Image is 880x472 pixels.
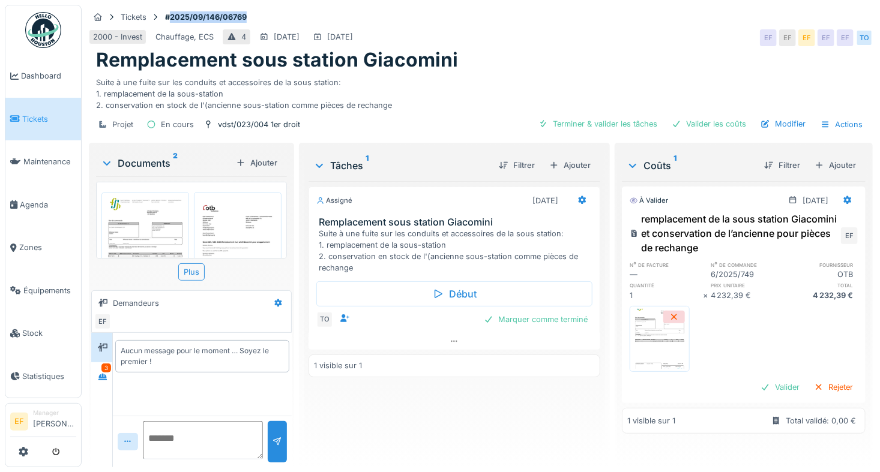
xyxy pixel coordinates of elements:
img: pfuyb07dybw1fo4reejvw6dd3ezh [197,195,279,310]
strong: #2025/09/146/06769 [160,11,252,23]
div: EF [94,313,111,330]
span: Dashboard [21,70,76,82]
a: Dashboard [5,55,81,98]
div: Actions [815,116,868,133]
h6: prix unitaire [711,281,784,289]
div: remplacement de la sous station Giacomini et conservation de l’ancienne pour pièces de rechange [630,212,839,255]
h6: quantité [630,281,703,289]
div: Documents [101,156,231,170]
div: OTB [785,269,858,280]
h3: Remplacement sous station Giacomini [319,217,595,228]
div: vdst/023/004 1er droit [218,119,300,130]
span: Zones [19,242,76,253]
div: Filtrer [759,157,805,173]
sup: 1 [674,158,677,173]
div: Ajouter [544,157,595,173]
div: EF [837,29,854,46]
div: Valider les coûts [667,116,751,132]
a: Agenda [5,184,81,227]
img: zgbxfjgggvg4usknu1pgueuz95sz [633,309,687,369]
div: 1 visible sur 1 [314,360,362,371]
li: EF [10,413,28,431]
span: Stock [22,327,76,339]
div: [DATE] [327,31,353,43]
a: Stock [5,312,81,355]
div: 4 232,39 € [785,290,858,301]
div: Suite à une fuite sur les conduits et accessoires de la sous station: 1. remplacement de la sous-... [319,228,595,274]
sup: 2 [173,156,178,170]
span: Maintenance [23,156,76,167]
h1: Remplacement sous station Giacomini [96,49,458,71]
div: [DATE] [274,31,300,43]
div: EF [818,29,834,46]
div: Ajouter [231,155,282,171]
div: 1 [630,290,703,301]
h6: n° de facture [630,261,703,269]
span: Statistiques [22,371,76,382]
a: Zones [5,226,81,269]
div: TO [856,29,873,46]
div: 3 [101,363,111,372]
div: EF [760,29,777,46]
h6: fournisseur [785,261,858,269]
span: Tickets [22,113,76,125]
a: Maintenance [5,140,81,184]
div: [DATE] [803,195,828,206]
div: Aucun message pour le moment … Soyez le premier ! [121,345,285,367]
div: Total validé: 0,00 € [786,415,856,426]
img: Badge_color-CXgf-gQk.svg [25,12,61,48]
div: Valider [756,379,804,395]
h6: total [785,281,858,289]
img: 5ggtxkcqk6tu5h893sqfh8u27z94 [104,195,186,310]
a: EF Manager[PERSON_NAME] [10,408,76,437]
div: Début [316,281,592,306]
div: × [703,290,711,301]
div: EF [779,29,796,46]
div: Manager [33,408,76,417]
div: Demandeurs [113,297,159,309]
li: [PERSON_NAME] [33,408,76,434]
div: Tickets [121,11,146,23]
div: Projet [112,119,133,130]
div: [DATE] [532,195,558,206]
div: 4 [241,31,246,43]
div: À valider [630,196,668,206]
div: EF [798,29,815,46]
a: Statistiques [5,355,81,398]
div: 6/2025/749 [711,269,784,280]
div: En cours [161,119,194,130]
div: Marquer comme terminé [479,311,592,327]
div: EF [841,227,858,244]
h6: n° de commande [711,261,784,269]
div: Coûts [627,158,755,173]
div: Suite à une fuite sur les conduits et accessoires de la sous station: 1. remplacement de la sous-... [96,72,866,112]
div: 2000 - Invest [93,31,142,43]
span: Agenda [20,199,76,211]
div: Plus [178,263,205,281]
div: Assigné [316,196,352,206]
div: Modifier [756,116,810,132]
div: Chauffage, ECS [155,31,214,43]
div: TO [316,311,333,328]
div: Terminer & valider les tâches [534,116,662,132]
div: Filtrer [494,157,540,173]
a: Équipements [5,269,81,312]
div: 1 visible sur 1 [627,415,675,426]
div: Ajouter [810,157,861,173]
div: 4 232,39 € [711,290,784,301]
div: — [630,269,703,280]
span: Équipements [23,285,76,296]
a: Tickets [5,98,81,141]
sup: 1 [366,158,369,173]
div: Rejeter [809,379,858,395]
div: Tâches [313,158,489,173]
